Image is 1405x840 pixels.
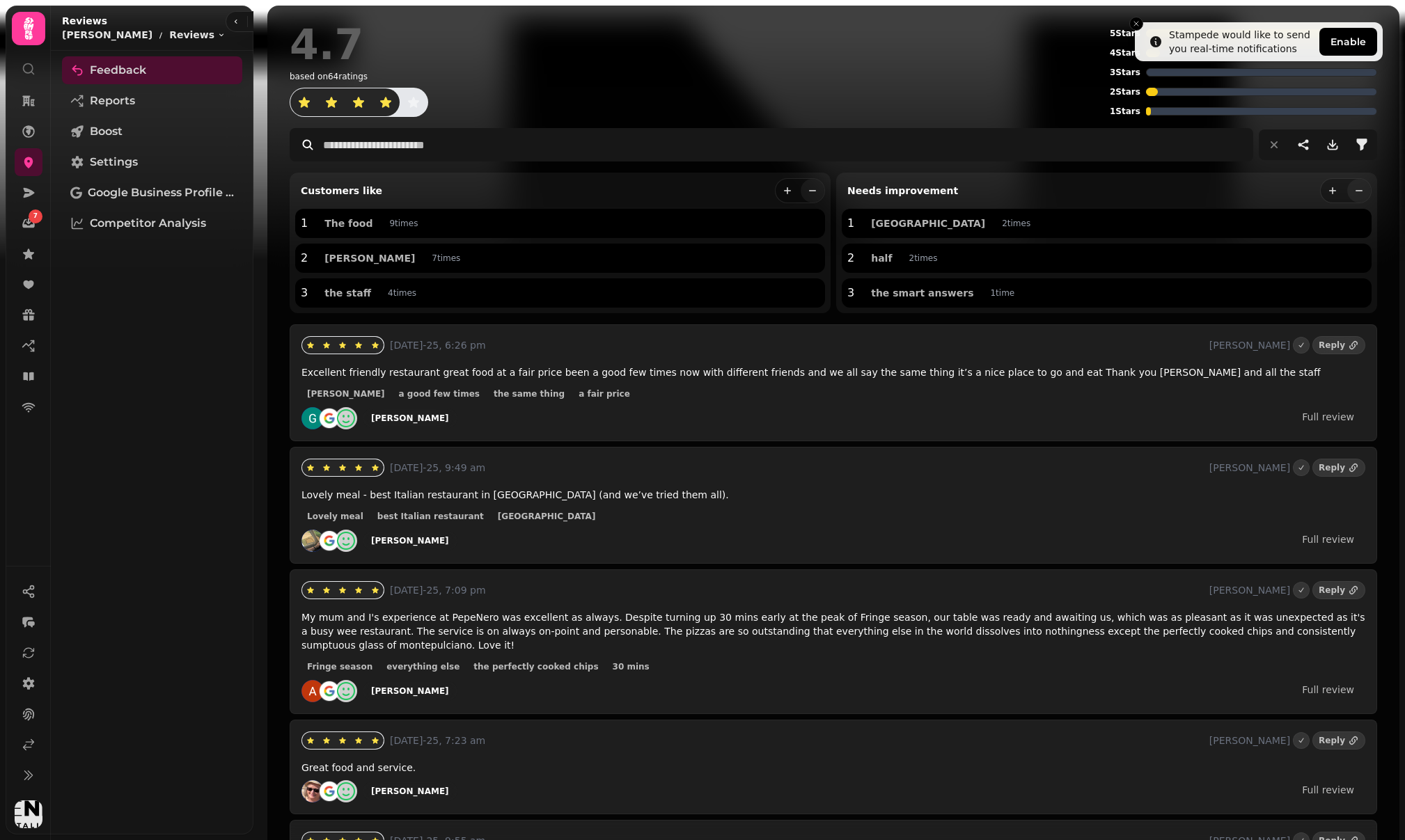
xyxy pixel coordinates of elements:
[334,459,351,476] button: star
[169,28,226,42] button: Reviews
[388,287,416,299] p: 4 time s
[390,734,1204,747] p: [DATE]-25, 7:23 am
[1002,218,1030,229] p: 2 time s
[909,253,938,264] p: 2 time s
[12,800,45,828] button: User avatar
[1260,131,1288,159] button: reset filters
[313,214,384,232] button: The food
[290,71,368,82] p: based on 64 ratings
[776,179,799,203] button: more
[301,489,729,500] span: Lovely meal - best Italian restaurant in [GEOGRAPHIC_DATA] (and we’ve tried them all).
[301,387,391,401] button: [PERSON_NAME]
[1110,86,1140,97] p: 2 Stars
[90,93,135,109] span: Reports
[860,284,984,302] button: the smart answers
[301,612,1365,651] span: My mum and I's experience at PepeNero was excellent as always. Despite turning up 30 mins early a...
[381,660,465,674] button: everything else
[860,214,996,232] button: [GEOGRAPHIC_DATA]
[1110,106,1140,117] p: 1 Stars
[318,732,335,749] button: star
[62,56,242,84] a: Feedback
[88,184,234,201] span: Google Business Profile (Beta)
[302,582,319,599] button: star
[1209,461,1290,475] p: [PERSON_NAME]
[399,390,480,398] span: a good few times
[432,253,460,264] p: 7 time s
[15,800,42,828] img: User avatar
[350,337,367,354] button: star
[1110,67,1140,78] p: 3 Stars
[301,680,324,702] img: ACg8ocJAjq7V6G5ONiUxFlFG23GwmvbASfeY661acIkPkTe5toei=s128-c0x00000000-cc-rp-mo
[334,732,351,749] button: star
[62,87,242,115] a: Reports
[318,337,335,354] button: star
[473,663,598,671] span: the perfectly cooked chips
[860,249,903,267] button: half
[1293,732,1310,749] button: Marked as done
[390,338,1204,352] p: [DATE]-25, 6:26 pm
[847,285,854,301] p: 3
[607,660,655,674] button: 30 mins
[871,253,892,263] span: half
[62,118,242,145] a: Boost
[334,337,351,354] button: star
[1291,407,1365,427] a: Full review
[494,390,565,398] span: the same thing
[367,337,384,354] button: star
[62,209,242,237] a: Competitor Analysis
[377,512,484,521] span: best Italian restaurant
[350,732,367,749] button: star
[871,288,973,298] span: the smart answers
[386,663,460,671] span: everything else
[307,390,385,398] span: [PERSON_NAME]
[363,681,457,701] a: [PERSON_NAME]
[371,535,449,546] div: [PERSON_NAME]
[301,285,308,301] p: 3
[301,215,308,232] p: 1
[318,680,340,702] img: go-emblem@2x.png
[301,367,1321,378] span: Excellent friendly restaurant great food at a fair price been a good few times now with different...
[1291,530,1365,549] a: Full review
[847,215,854,232] p: 1
[313,249,426,267] button: [PERSON_NAME]
[1110,28,1140,39] p: 5 Stars
[1169,28,1314,56] div: Stampede would like to send you real-time notifications
[318,582,335,599] button: star
[318,780,340,802] img: go-emblem@2x.png
[371,686,449,697] div: [PERSON_NAME]
[1319,735,1345,746] div: Reply
[62,14,226,28] h2: Reviews
[318,530,340,552] img: go-emblem@2x.png
[573,387,636,401] button: a fair price
[301,780,324,802] img: ALV-UjVVveKstTPlCH6s551Pg_qZunf4j8T5LZEOJuT4izg8jFUyxr7j=s128-c0x00000000-cc-rp-mo
[1319,340,1345,351] div: Reply
[302,337,319,354] button: star
[613,663,650,671] span: 30 mins
[801,179,824,203] button: less
[363,409,457,428] a: [PERSON_NAME]
[290,88,318,116] button: star
[295,184,382,198] p: Customers like
[1209,338,1290,352] p: [PERSON_NAME]
[372,88,400,116] button: star
[301,530,324,552] img: ALV-UjXug80AriRRsJfJP4IkpTPLAP00FmglpKqT0oB5YQ5y8OJ--Hk=s128-c0x00000000-cc-rp-mo
[1302,410,1354,424] div: Full review
[390,461,1204,475] p: [DATE]-25, 9:49 am
[1312,731,1365,750] a: Reply
[363,531,457,550] a: [PERSON_NAME]
[1319,462,1345,473] div: Reply
[301,250,308,267] p: 2
[90,62,146,79] span: Feedback
[324,288,371,298] span: the staff
[302,459,319,476] button: star
[1348,131,1376,159] button: filter
[1291,780,1365,800] a: Full review
[302,732,319,749] button: star
[492,509,602,523] button: [GEOGRAPHIC_DATA]
[468,660,604,674] button: the perfectly cooked chips
[367,732,384,749] button: star
[1110,47,1140,58] p: 4 Stars
[1289,131,1317,159] button: share-thread
[1293,459,1310,476] button: Marked as done
[847,250,854,267] p: 2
